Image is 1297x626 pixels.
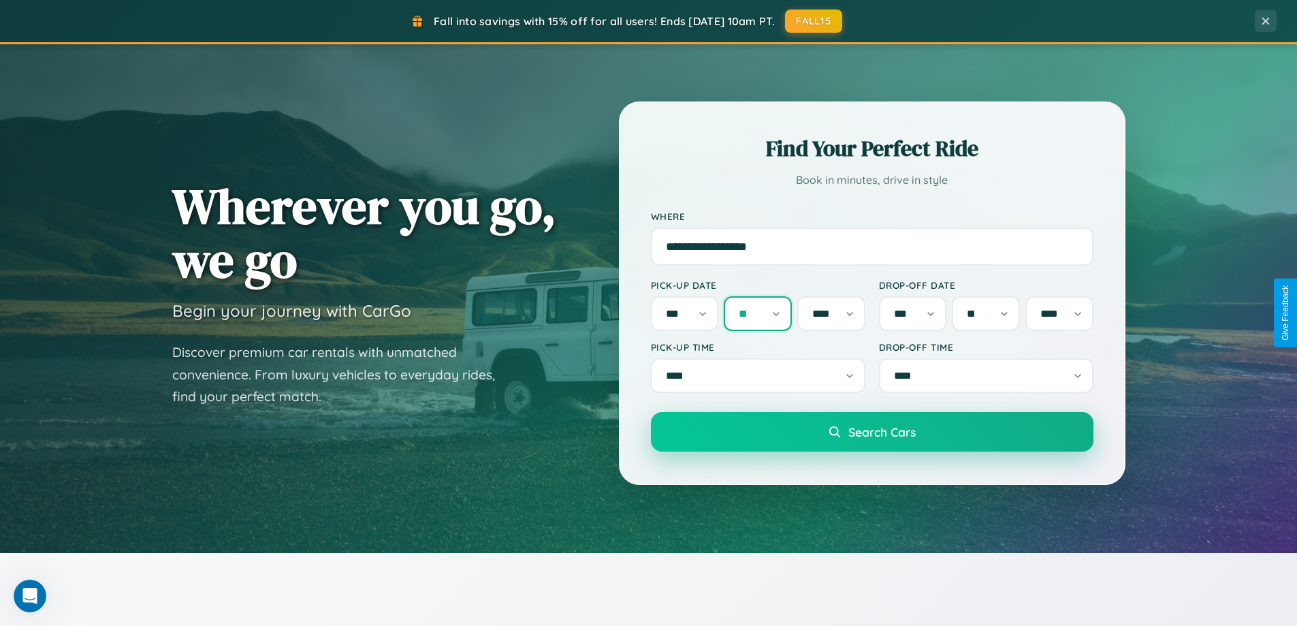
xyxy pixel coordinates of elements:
label: Pick-up Time [651,341,865,353]
h2: Find Your Perfect Ride [651,134,1093,163]
h1: Wherever you go, we go [172,179,556,287]
label: Drop-off Date [879,279,1093,291]
label: Where [651,210,1093,222]
p: Book in minutes, drive in style [651,170,1093,190]
label: Pick-up Date [651,279,865,291]
label: Drop-off Time [879,341,1093,353]
h3: Begin your journey with CarGo [172,300,411,321]
iframe: Intercom live chat [14,580,46,612]
div: Give Feedback [1281,285,1290,341]
button: Search Cars [651,412,1093,452]
button: FALL15 [785,10,842,33]
span: Fall into savings with 15% off for all users! Ends [DATE] 10am PT. [434,14,775,28]
span: Search Cars [848,424,916,439]
p: Discover premium car rentals with unmatched convenience. From luxury vehicles to everyday rides, ... [172,341,513,408]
